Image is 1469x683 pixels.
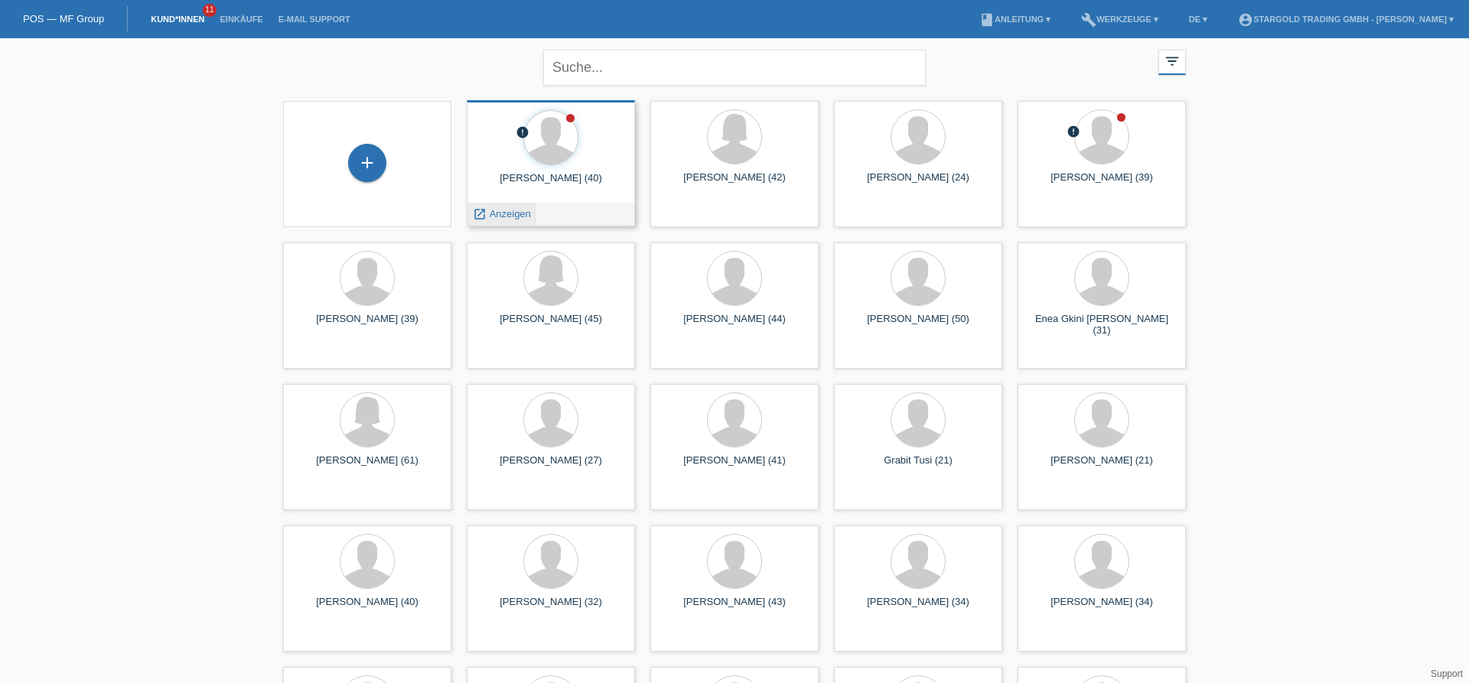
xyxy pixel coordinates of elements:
[473,208,531,220] a: launch Anzeigen
[479,454,623,479] div: [PERSON_NAME] (27)
[663,313,806,337] div: [PERSON_NAME] (44)
[1238,12,1253,28] i: account_circle
[295,454,439,479] div: [PERSON_NAME] (61)
[846,596,990,620] div: [PERSON_NAME] (34)
[663,596,806,620] div: [PERSON_NAME] (43)
[349,150,386,176] div: Kund*in hinzufügen
[271,15,358,24] a: E-Mail Support
[479,172,623,197] div: [PERSON_NAME] (40)
[143,15,212,24] a: Kund*innen
[972,15,1058,24] a: bookAnleitung ▾
[979,12,995,28] i: book
[23,13,104,24] a: POS — MF Group
[1067,125,1080,138] i: error
[490,208,531,220] span: Anzeigen
[1030,313,1174,337] div: Enea Gkini [PERSON_NAME] (31)
[663,454,806,479] div: [PERSON_NAME] (41)
[1164,53,1181,70] i: filter_list
[479,596,623,620] div: [PERSON_NAME] (32)
[479,313,623,337] div: [PERSON_NAME] (45)
[1073,15,1166,24] a: buildWerkzeuge ▾
[846,454,990,479] div: Grabit Tusi (21)
[1030,171,1174,196] div: [PERSON_NAME] (39)
[1030,454,1174,479] div: [PERSON_NAME] (21)
[212,15,270,24] a: Einkäufe
[295,596,439,620] div: [PERSON_NAME] (40)
[1181,15,1215,24] a: DE ▾
[1081,12,1096,28] i: build
[543,50,926,86] input: Suche...
[516,125,529,139] i: error
[1067,125,1080,141] div: Unbestätigt, in Bearbeitung
[1431,668,1463,679] a: Support
[1030,596,1174,620] div: [PERSON_NAME] (34)
[473,207,487,221] i: launch
[663,171,806,196] div: [PERSON_NAME] (42)
[1230,15,1461,24] a: account_circleStargold Trading GmbH - [PERSON_NAME] ▾
[203,4,217,17] span: 11
[516,125,529,141] div: Unbestätigt, in Bearbeitung
[295,313,439,337] div: [PERSON_NAME] (39)
[846,171,990,196] div: [PERSON_NAME] (24)
[846,313,990,337] div: [PERSON_NAME] (50)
